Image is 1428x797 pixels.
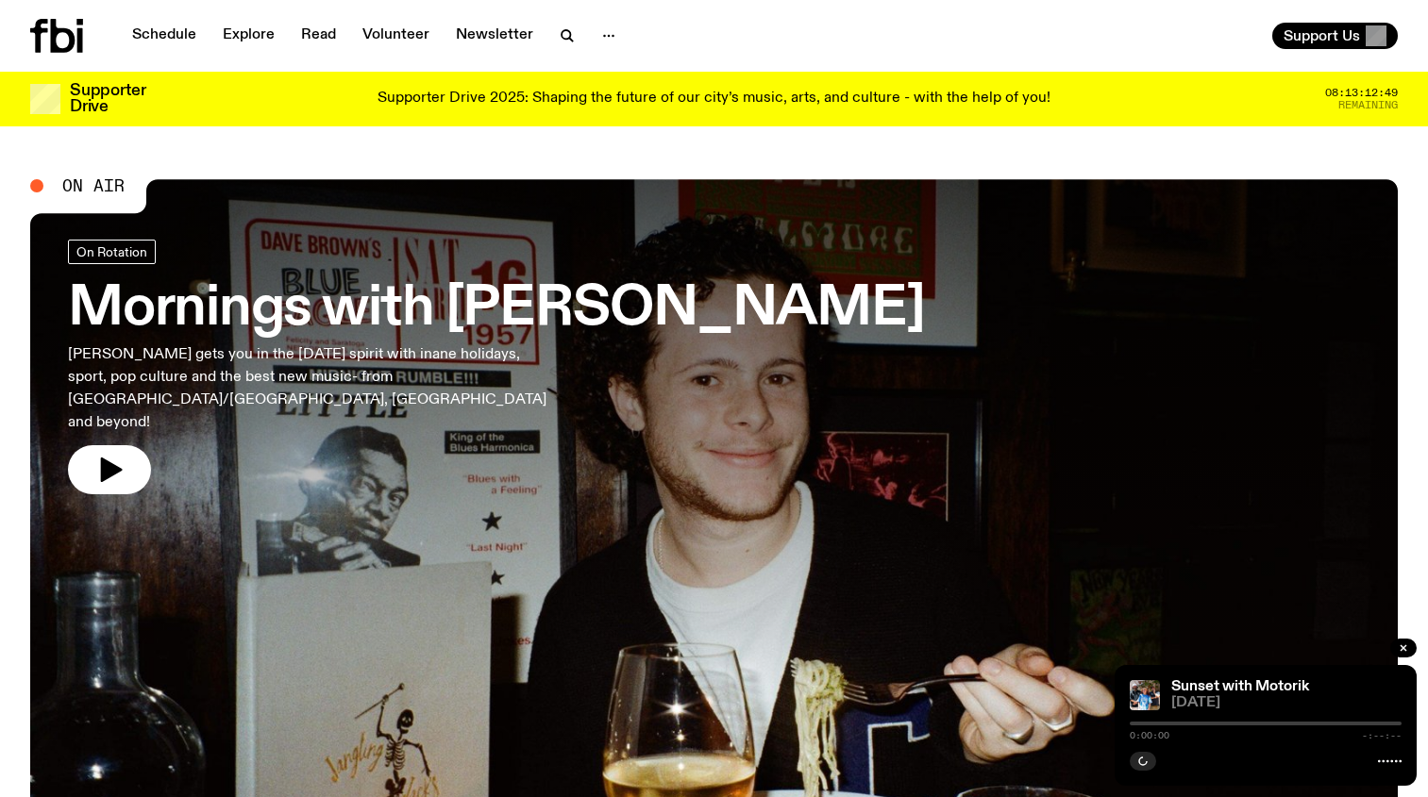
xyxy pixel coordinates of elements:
[68,240,925,494] a: Mornings with [PERSON_NAME][PERSON_NAME] gets you in the [DATE] spirit with inane holidays, sport...
[70,83,145,115] h3: Supporter Drive
[1325,88,1398,98] span: 08:13:12:49
[351,23,441,49] a: Volunteer
[68,343,551,434] p: [PERSON_NAME] gets you in the [DATE] spirit with inane holidays, sport, pop culture and the best ...
[1171,696,1402,710] span: [DATE]
[1130,731,1169,740] span: 0:00:00
[1338,100,1398,110] span: Remaining
[62,177,125,194] span: On Air
[68,240,156,264] a: On Rotation
[121,23,208,49] a: Schedule
[68,283,925,336] h3: Mornings with [PERSON_NAME]
[76,244,147,258] span: On Rotation
[1130,680,1160,710] img: Andrew, Reenie, and Pat stand in a row, smiling at the camera, in dappled light with a vine leafe...
[378,91,1050,108] p: Supporter Drive 2025: Shaping the future of our city’s music, arts, and culture - with the help o...
[1362,731,1402,740] span: -:--:--
[1284,27,1360,44] span: Support Us
[211,23,286,49] a: Explore
[1171,679,1309,694] a: Sunset with Motorik
[290,23,347,49] a: Read
[445,23,545,49] a: Newsletter
[1272,23,1398,49] button: Support Us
